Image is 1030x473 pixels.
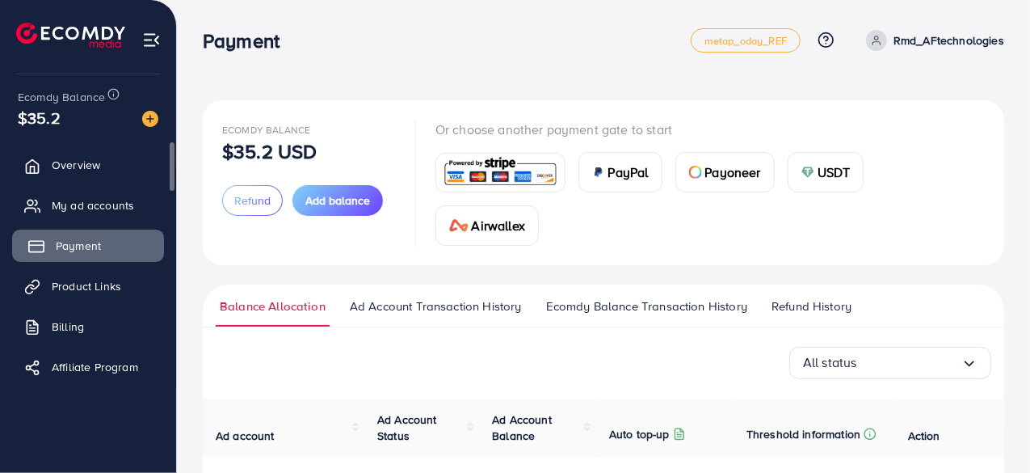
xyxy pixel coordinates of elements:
[860,30,1004,51] a: Rmd_AFtechnologies
[818,163,851,182] span: USDT
[691,28,801,53] a: metap_oday_REF
[788,152,864,192] a: cardUSDT
[689,166,702,179] img: card
[789,347,991,379] div: Search for option
[350,298,522,315] span: Ad Account Transaction History
[675,152,775,192] a: cardPayoneer
[893,31,1004,50] p: Rmd_AFtechnologies
[705,163,761,182] span: Payoneer
[435,120,985,139] p: Or choose another payment gate to start
[592,166,605,179] img: card
[222,141,317,161] p: $35.2 USD
[449,219,469,232] img: card
[52,359,138,375] span: Affiliate Program
[12,351,164,383] a: Affiliate Program
[142,31,161,49] img: menu
[377,412,437,444] span: Ad Account Status
[609,424,670,444] p: Auto top-up
[305,192,370,209] span: Add balance
[12,149,164,181] a: Overview
[704,36,787,46] span: metap_oday_REF
[12,270,164,302] a: Product Links
[578,152,662,192] a: cardPayPal
[52,197,134,213] span: My ad accounts
[18,106,61,129] span: $35.2
[961,400,1018,461] iframe: Chat
[52,278,121,294] span: Product Links
[52,157,100,173] span: Overview
[18,89,105,105] span: Ecomdy Balance
[472,216,525,235] span: Airwallex
[441,155,560,190] img: card
[746,424,860,444] p: Threshold information
[203,29,292,53] h3: Payment
[16,23,125,48] img: logo
[220,298,326,315] span: Balance Allocation
[216,428,275,444] span: Ad account
[857,350,961,375] input: Search for option
[608,163,649,182] span: PayPal
[12,230,164,262] a: Payment
[908,428,940,444] span: Action
[234,192,271,209] span: Refund
[492,412,552,444] span: Ad Account Balance
[56,238,101,254] span: Payment
[435,153,565,192] a: card
[771,298,851,315] span: Refund History
[142,111,158,127] img: image
[12,189,164,222] a: My ad accounts
[801,166,814,179] img: card
[222,185,283,216] button: Refund
[546,298,747,315] span: Ecomdy Balance Transaction History
[435,205,539,246] a: cardAirwallex
[52,319,84,335] span: Billing
[803,350,857,375] span: All status
[12,310,164,343] a: Billing
[292,185,383,216] button: Add balance
[222,123,310,137] span: Ecomdy Balance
